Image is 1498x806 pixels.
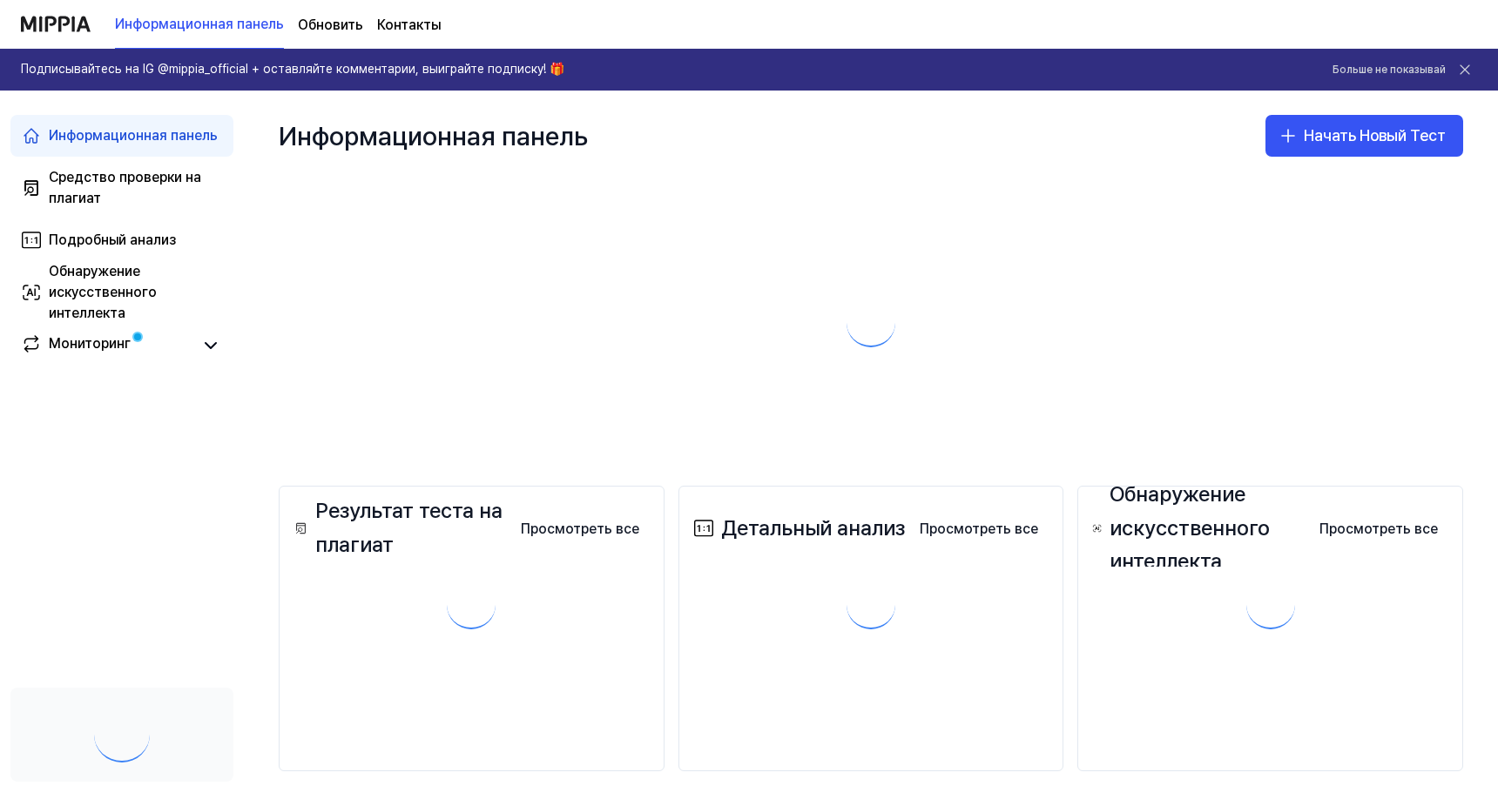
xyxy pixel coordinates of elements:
[1089,478,1306,578] div: Обнаружение искусственного интеллекта
[10,115,233,157] a: Информационная панель
[690,512,905,545] div: Детальный анализ
[290,494,507,561] div: Результат теста на плагиат
[49,230,176,251] div: Подробный анализ
[507,512,653,547] button: Просмотреть все
[377,15,441,36] a: Контакты
[49,333,131,358] div: Мониторинг
[279,108,588,164] div: Информационная панель
[10,219,233,261] a: Подробный анализ
[906,510,1052,547] a: Просмотреть все
[10,272,233,313] a: Обнаружение искусственного интеллекта
[21,61,564,78] h1: Подписывайтесь на IG @mippia_official + оставляйте комментарии, выиграйте подписку! 🎁
[1333,63,1446,77] button: Больше не показывай
[906,512,1052,547] button: Просмотреть все
[507,510,653,547] a: Просмотреть все
[1306,510,1452,547] a: Просмотреть все
[10,167,233,209] a: Средство проверки на плагиат
[21,333,192,358] a: Мониторинг
[1306,512,1452,547] button: Просмотреть все
[49,125,218,146] div: Информационная панель
[115,1,284,49] a: Информационная панель
[1265,115,1463,157] button: Начать Новый Тест
[298,15,363,36] a: Обновить
[49,167,202,209] div: Средство проверки на плагиат
[49,261,223,324] div: Обнаружение искусственного интеллекта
